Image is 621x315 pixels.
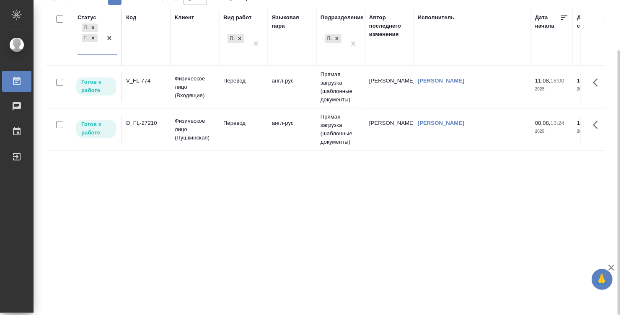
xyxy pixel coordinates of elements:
a: [PERSON_NAME] [418,77,464,84]
div: Готов к работе [82,34,88,43]
p: 12.08, [577,77,593,84]
p: 12.08, [577,120,593,126]
td: [PERSON_NAME] [365,115,414,144]
div: Прямая загрузка (шаблонные документы) [325,34,332,43]
p: Перевод [223,119,264,127]
div: Подбор [82,23,88,32]
a: [PERSON_NAME] [418,120,464,126]
td: [PERSON_NAME] [365,72,414,102]
p: 08.08, [535,120,551,126]
div: V_FL-774 [126,77,166,85]
div: Дата начала [535,13,560,30]
p: 2025 [577,85,611,93]
div: Клиент [175,13,194,22]
div: Исполнитель [418,13,455,22]
div: Исполнитель может приступить к работе [75,77,117,96]
p: Готов к работе [81,120,111,137]
div: Статус [78,13,96,22]
button: 🙏 [592,269,613,290]
div: Дата сдачи [577,13,602,30]
td: Прямая загрузка (шаблонные документы) [316,108,365,150]
p: Физическое лицо (Пушкинская) [175,117,215,142]
button: Здесь прячутся важные кнопки [588,72,608,93]
p: 2025 [535,127,569,136]
p: 2025 [535,85,569,93]
div: Перевод [227,34,245,44]
p: 13:24 [551,120,564,126]
div: Вид работ [223,13,252,22]
div: Исполнитель может приступить к работе [75,119,117,139]
p: 2025 [577,127,611,136]
p: 18:00 [551,77,564,84]
div: Перевод [228,34,235,43]
p: Готов к работе [81,78,111,95]
td: англ-рус [268,115,316,144]
p: Перевод [223,77,264,85]
td: Прямая загрузка (шаблонные документы) [316,66,365,108]
div: D_FL-27210 [126,119,166,127]
div: Подбор, Готов к работе [81,23,98,33]
div: Подразделение [321,13,364,22]
p: 11.08, [535,77,551,84]
div: Код [126,13,136,22]
div: Подбор, Готов к работе [81,33,98,44]
td: англ-рус [268,72,316,102]
div: Автор последнего изменения [369,13,409,39]
div: Прямая загрузка (шаблонные документы) [324,34,342,44]
div: Языковая пара [272,13,312,30]
button: Здесь прячутся важные кнопки [588,115,608,135]
span: 🙏 [595,271,609,288]
p: Физическое лицо (Входящие) [175,75,215,100]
